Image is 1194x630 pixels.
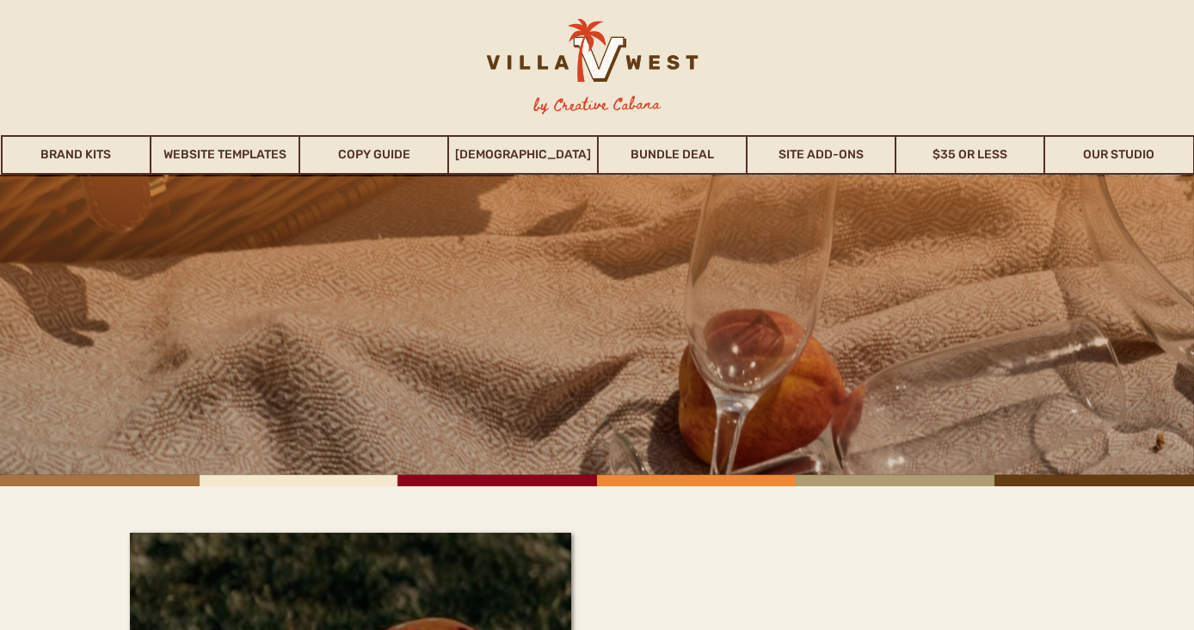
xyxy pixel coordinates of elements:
[748,135,895,175] a: Site Add-Ons
[3,135,150,175] a: Brand Kits
[449,135,596,175] a: [DEMOGRAPHIC_DATA]
[896,135,1043,175] a: $35 or Less
[300,135,447,175] a: Copy Guide
[520,92,675,118] h3: by Creative Cabana
[599,135,746,175] a: Bundle Deal
[151,135,298,175] a: Website Templates
[1045,135,1192,175] a: Our Studio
